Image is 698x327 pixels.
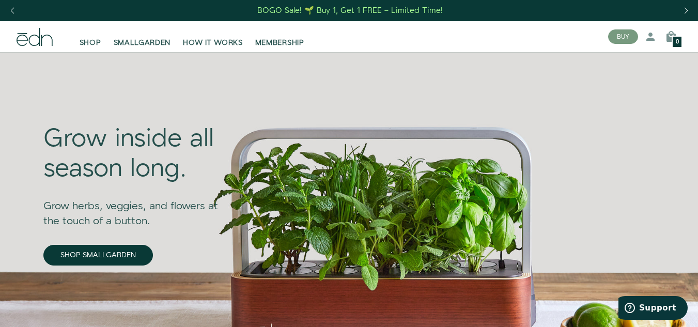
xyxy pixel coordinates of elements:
[183,38,242,48] span: HOW IT WORKS
[257,5,443,16] div: BOGO Sale! 🌱 Buy 1, Get 1 FREE – Limited Time!
[256,3,444,19] a: BOGO Sale! 🌱 Buy 1, Get 1 FREE – Limited Time!
[177,25,249,48] a: HOW IT WORKS
[676,39,679,45] span: 0
[107,25,177,48] a: SMALLGARDEN
[80,38,101,48] span: SHOP
[73,25,107,48] a: SHOP
[618,296,688,322] iframe: Opens a widget where you can find more information
[249,25,311,48] a: MEMBERSHIP
[43,245,153,266] a: SHOP SMALLGARDEN
[43,124,234,184] div: Grow inside all season long.
[43,184,234,229] div: Grow herbs, veggies, and flowers at the touch of a button.
[114,38,171,48] span: SMALLGARDEN
[255,38,304,48] span: MEMBERSHIP
[608,29,638,44] button: BUY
